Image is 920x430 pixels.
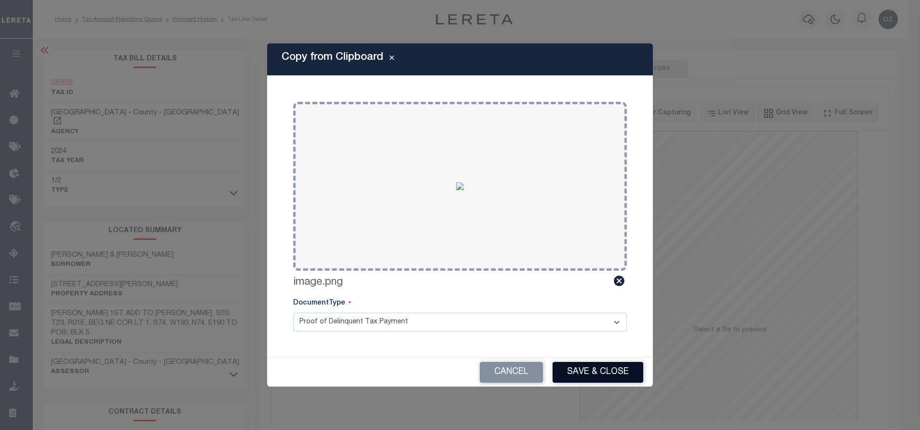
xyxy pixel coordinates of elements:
[383,54,400,65] button: Close
[293,275,343,291] label: image.png
[480,362,543,383] button: Cancel
[553,362,643,383] button: Save & Close
[293,298,351,309] label: DocumentType
[456,182,464,190] img: 1f3c04ce-fd45-4291-9826-3a84e88788b0
[282,51,383,64] h5: Copy from Clipboard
